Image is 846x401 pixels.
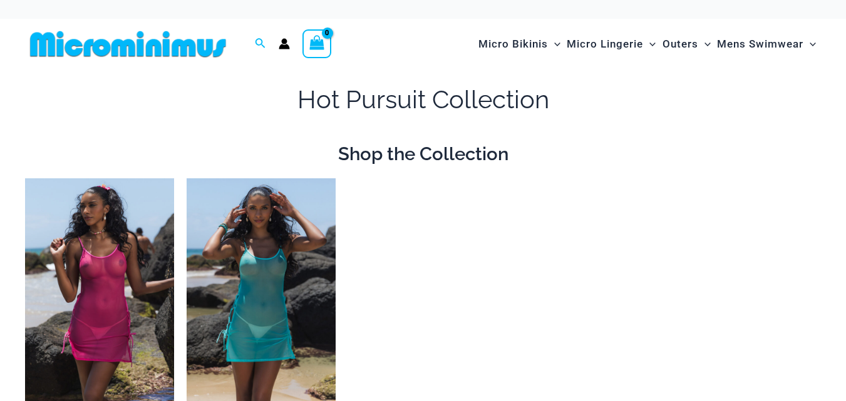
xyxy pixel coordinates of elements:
a: View Shopping Cart, empty [302,29,331,58]
h2: Shop the Collection [25,142,821,166]
span: Outers [663,28,698,60]
a: Micro LingerieMenu ToggleMenu Toggle [564,25,659,63]
a: Mens SwimwearMenu ToggleMenu Toggle [714,25,819,63]
span: Menu Toggle [698,28,711,60]
h1: Hot Pursuit Collection [25,82,821,117]
span: Micro Lingerie [567,28,643,60]
span: Menu Toggle [803,28,816,60]
img: MM SHOP LOGO FLAT [25,30,231,58]
span: Menu Toggle [643,28,656,60]
a: Search icon link [255,36,266,52]
span: Menu Toggle [548,28,560,60]
span: Micro Bikinis [478,28,548,60]
a: Micro BikinisMenu ToggleMenu Toggle [475,25,564,63]
span: Mens Swimwear [717,28,803,60]
a: OutersMenu ToggleMenu Toggle [659,25,714,63]
a: Account icon link [279,38,290,49]
nav: Site Navigation [473,23,821,65]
